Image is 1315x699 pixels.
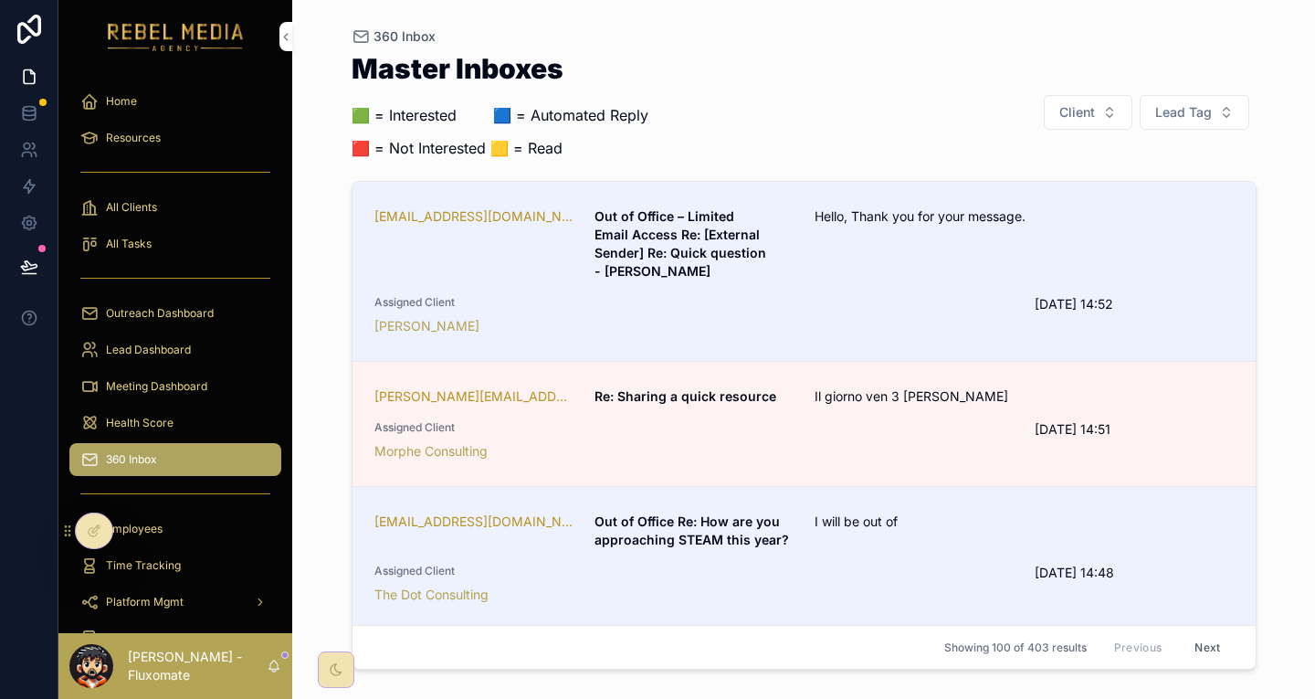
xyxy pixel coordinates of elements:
a: The Dot Consulting [374,586,489,604]
a: Morphe Consulting [374,442,488,461]
h1: Master Inboxes [352,55,648,82]
a: All Tasks [69,228,281,260]
a: [EMAIL_ADDRESS][DOMAIN_NAME]Out of Office Re: How are you approaching STEAM this year?I will be o... [352,487,1256,630]
span: Outreach Dashboard [106,306,214,321]
a: Platform Mgmt [69,586,281,619]
a: 360 Inbox [352,27,436,46]
a: Health Score [69,407,281,440]
span: Assigned Client [374,420,1014,435]
span: Showing 100 of 403 results [944,641,1087,655]
span: Il giorno ven 3 [PERSON_NAME] [815,387,1087,406]
a: [EMAIL_ADDRESS][DOMAIN_NAME] [374,207,573,226]
span: Client [1059,103,1095,122]
a: [PERSON_NAME][EMAIL_ADDRESS][DOMAIN_NAME]Re: Sharing a quick resourceIl giorno ven 3 [PERSON_NAME... [352,362,1256,487]
span: Lead Dashboard [106,343,191,357]
span: All Tasks [106,237,152,251]
span: I will be out of [815,513,1087,531]
span: Meeting Dashboard [106,379,207,394]
strong: Out of Office Re: How are you approaching STEAM this year? [594,514,789,547]
span: 360 Inbox [373,27,436,46]
div: scrollable content [58,73,292,633]
img: App logo [108,22,244,51]
strong: Out of Office – Limited Email Access Re: [External Sender] Re: Quick question - [PERSON_NAME] [594,208,770,279]
span: Employees [106,522,163,536]
span: 360 Inbox [106,452,157,467]
span: All Clients [106,200,157,215]
p: 🟥 = Not Interested 🟨 = Read [352,137,648,159]
span: Lead Tag [1155,103,1212,122]
a: [EMAIL_ADDRESS][DOMAIN_NAME]Out of Office – Limited Email Access Re: [External Sender] Re: Quick ... [352,182,1256,362]
span: [DATE] 14:51 [1035,420,1233,439]
a: [EMAIL_ADDRESS][DOMAIN_NAME] [374,513,573,531]
a: Time Tracking [69,549,281,582]
a: [PERSON_NAME] [374,317,479,335]
button: Select Button [1140,95,1249,130]
a: Employees [69,513,281,545]
p: 🟩 = Interested ‎ ‎ ‎ ‎ ‎ ‎‎ ‎ 🟦 = Automated Reply [352,104,648,126]
a: All Clients [69,191,281,224]
span: Home [106,94,137,109]
span: Assigned Client [374,564,1014,578]
span: Resources [106,131,161,145]
span: Health Score [106,416,174,430]
span: Hello, Thank you for your message. [815,207,1087,226]
span: [DATE] 14:52 [1035,295,1233,313]
strong: Re: Sharing a quick resource [594,388,776,404]
span: [DATE] 14:48 [1035,564,1233,582]
span: Assigned Client [374,295,1014,310]
p: [PERSON_NAME] - Fluxomate [128,648,267,684]
a: [PERSON_NAME][EMAIL_ADDRESS][DOMAIN_NAME] [374,387,573,406]
button: Select Button [1044,95,1132,130]
span: Platform Mgmt [106,595,184,609]
a: Resources [69,122,281,154]
a: Lead Dashboard [69,334,281,366]
a: Home [69,85,281,118]
a: Outreach Dashboard [69,297,281,330]
a: 360 Inbox [69,443,281,476]
a: Meeting Dashboard [69,370,281,403]
button: Next [1182,633,1233,662]
span: Time Tracking [106,558,181,573]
